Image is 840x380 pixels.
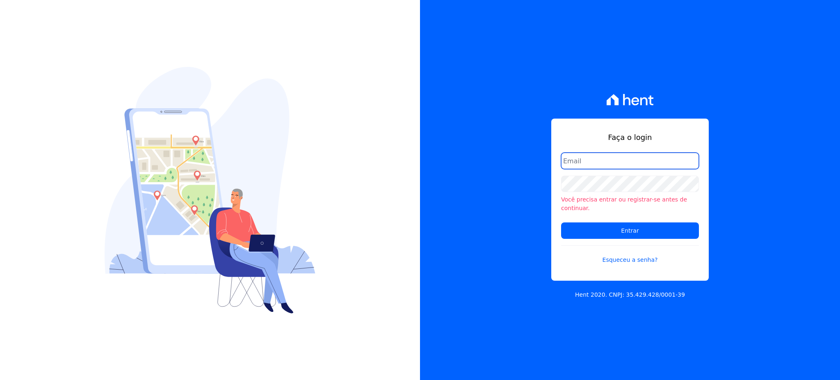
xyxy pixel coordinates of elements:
[105,67,315,314] img: Login
[561,195,699,213] li: Você precisa entrar ou registrar-se antes de continuar.
[561,132,699,143] h1: Faça o login
[561,245,699,264] a: Esqueceu a senha?
[561,153,699,169] input: Email
[575,291,685,299] p: Hent 2020. CNPJ: 35.429.428/0001-39
[561,222,699,239] input: Entrar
